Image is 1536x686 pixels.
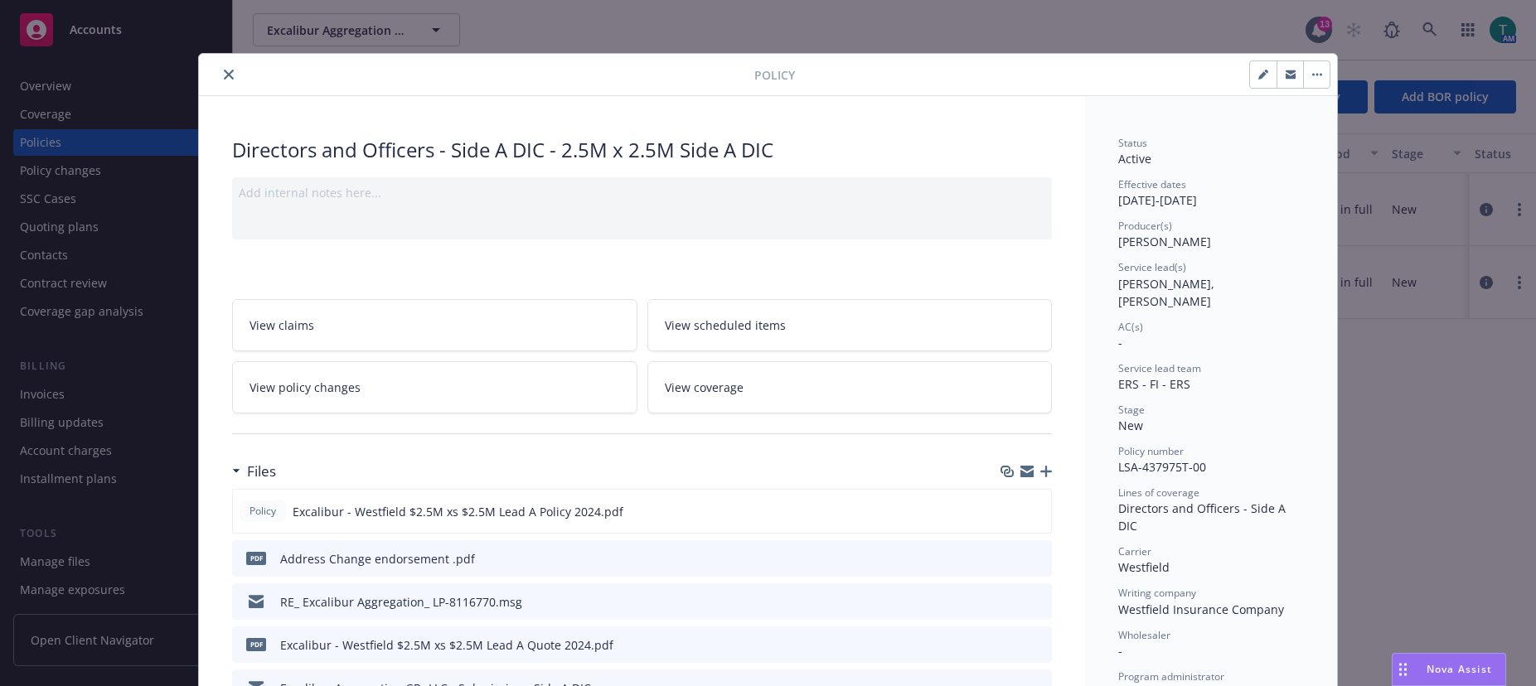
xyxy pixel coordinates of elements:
span: Policy [754,66,795,84]
span: Policy [246,504,279,519]
span: [PERSON_NAME] [1118,234,1211,249]
a: View scheduled items [647,299,1053,351]
a: View policy changes [232,361,637,413]
span: Wholesaler [1118,628,1170,642]
span: Excalibur - Westfield $2.5M xs $2.5M Lead A Policy 2024.pdf [293,503,623,520]
button: download file [1004,550,1017,568]
span: Westfield [1118,559,1170,575]
div: [DATE] - [DATE] [1118,177,1304,209]
a: View coverage [647,361,1053,413]
span: Directors and Officers - Side A DIC [1118,500,1289,534]
span: Writing company [1118,586,1196,600]
div: Drag to move [1393,654,1413,685]
span: ERS - FI - ERS [1118,376,1190,392]
span: Program administrator [1118,669,1224,684]
span: - [1118,335,1122,350]
span: pdf [246,638,266,650]
div: Address Change endorsement .pdf [280,550,475,568]
button: preview file [1030,593,1045,611]
div: Directors and Officers - Side A DIC - 2.5M x 2.5M Side A DIC [232,136,1052,164]
div: Excalibur - Westfield $2.5M xs $2.5M Lead A Quote 2024.pdf [280,636,613,654]
button: download file [1004,593,1017,611]
span: View coverage [665,379,744,396]
div: Files [232,461,276,482]
span: New [1118,418,1143,433]
span: pdf [246,552,266,564]
span: Active [1118,151,1151,167]
span: View policy changes [250,379,361,396]
span: View scheduled items [665,316,786,334]
button: close [219,65,239,85]
button: preview file [1030,636,1045,654]
span: Stage [1118,403,1145,417]
a: View claims [232,299,637,351]
button: preview file [1030,503,1044,520]
span: Carrier [1118,544,1151,558]
span: Service lead(s) [1118,260,1186,274]
span: Lines of coverage [1118,486,1199,500]
span: - [1118,643,1122,659]
span: [PERSON_NAME], [PERSON_NAME] [1118,276,1218,309]
button: Nova Assist [1392,653,1506,686]
button: preview file [1030,550,1045,568]
span: Status [1118,136,1147,150]
span: Nova Assist [1427,662,1492,676]
button: download file [1003,503,1016,520]
h3: Files [247,461,276,482]
span: Producer(s) [1118,219,1172,233]
span: Effective dates [1118,177,1186,191]
span: Westfield Insurance Company [1118,601,1284,617]
span: Policy number [1118,444,1184,458]
span: View claims [250,316,314,334]
span: LSA-437975T-00 [1118,459,1206,475]
div: RE_ Excalibur Aggregation_ LP-8116770.msg [280,593,522,611]
button: download file [1004,636,1017,654]
span: Service lead team [1118,361,1201,375]
span: AC(s) [1118,320,1143,334]
div: Add internal notes here... [239,184,1045,201]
